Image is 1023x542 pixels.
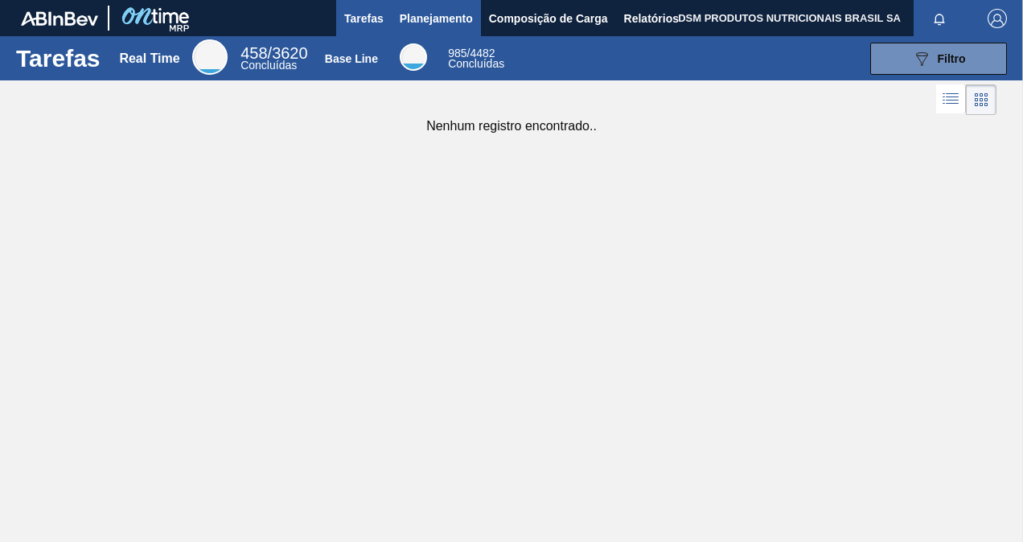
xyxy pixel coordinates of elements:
div: Visão em Cards [966,84,996,115]
div: Visão em Lista [936,84,966,115]
h1: Tarefas [16,49,101,68]
span: / 3620 [240,44,307,62]
span: Concluídas [240,59,297,72]
span: Composição de Carga [489,9,608,28]
span: 985 [448,47,466,60]
button: Notificações [914,7,965,30]
img: TNhmsLtSVTkK8tSr43FrP2fwEKptu5GPRR3wAAAABJRU5ErkJggg== [21,11,98,26]
div: Base Line [325,52,378,65]
span: Concluídas [448,57,504,70]
div: Real Time [240,47,307,71]
img: Logout [988,9,1007,28]
div: Base Line [448,48,504,69]
span: Planejamento [400,9,473,28]
div: Real Time [119,51,179,66]
span: 458 [240,44,267,62]
button: Filtro [870,43,1007,75]
span: Relatórios [624,9,679,28]
span: Filtro [938,52,966,65]
span: / 4482 [448,47,495,60]
div: Real Time [192,39,228,75]
span: Tarefas [344,9,384,28]
div: Base Line [400,43,427,71]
